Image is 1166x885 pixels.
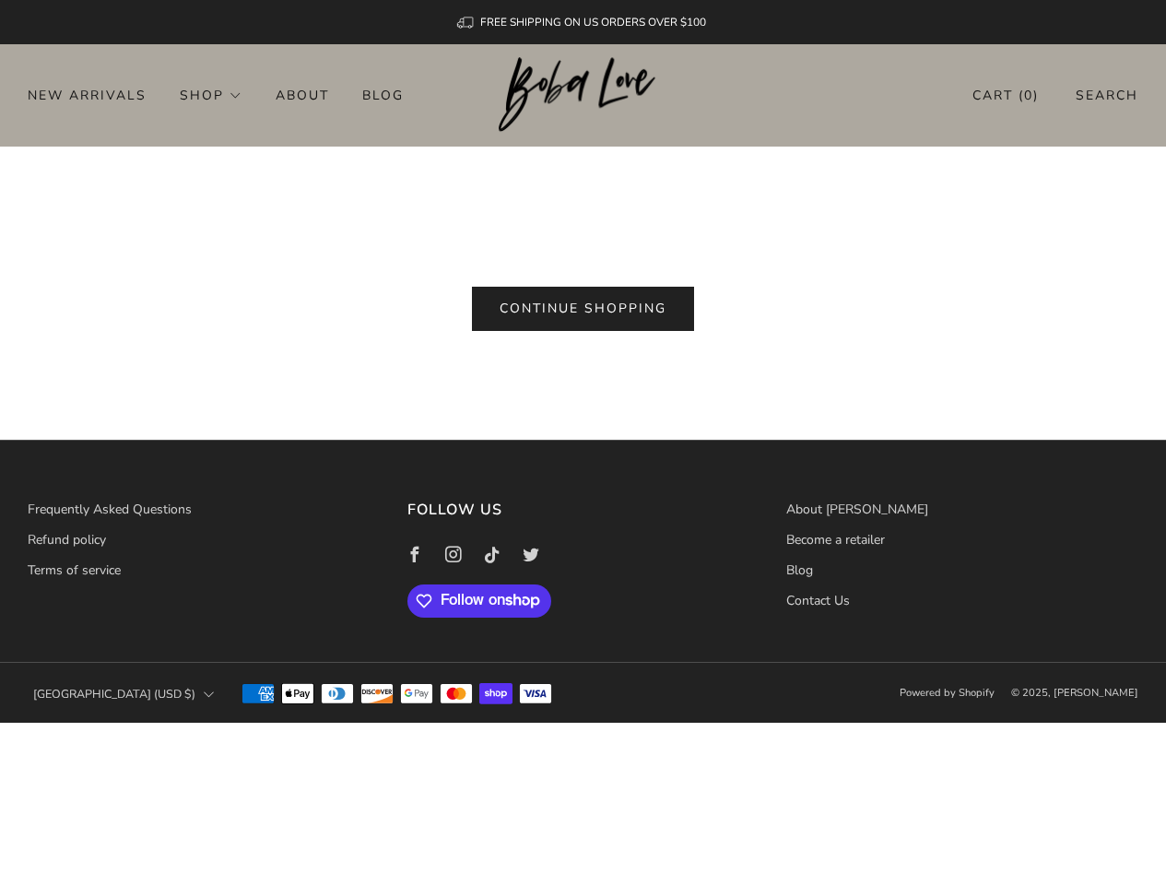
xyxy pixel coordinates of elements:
a: Powered by Shopify [900,686,995,700]
img: Boba Love [499,57,667,133]
a: Search [1076,80,1138,111]
a: Refund policy [28,531,106,549]
a: Cart [972,80,1039,111]
span: © 2025, [PERSON_NAME] [1011,686,1138,700]
a: About [276,80,329,110]
a: Continue shopping [472,287,694,331]
a: Blog [786,561,813,579]
a: Blog [362,80,404,110]
button: [GEOGRAPHIC_DATA] (USD $) [28,674,219,714]
items-count: 0 [1024,87,1033,104]
a: About [PERSON_NAME] [786,501,928,518]
a: Boba Love [499,57,667,134]
span: FREE SHIPPING ON US ORDERS OVER $100 [480,15,706,29]
a: Frequently Asked Questions [28,501,192,518]
a: Become a retailer [786,531,885,549]
a: New Arrivals [28,80,147,110]
h3: Follow us [407,496,760,524]
a: Terms of service [28,561,121,579]
a: Contact Us [786,592,850,609]
a: Shop [180,80,242,110]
